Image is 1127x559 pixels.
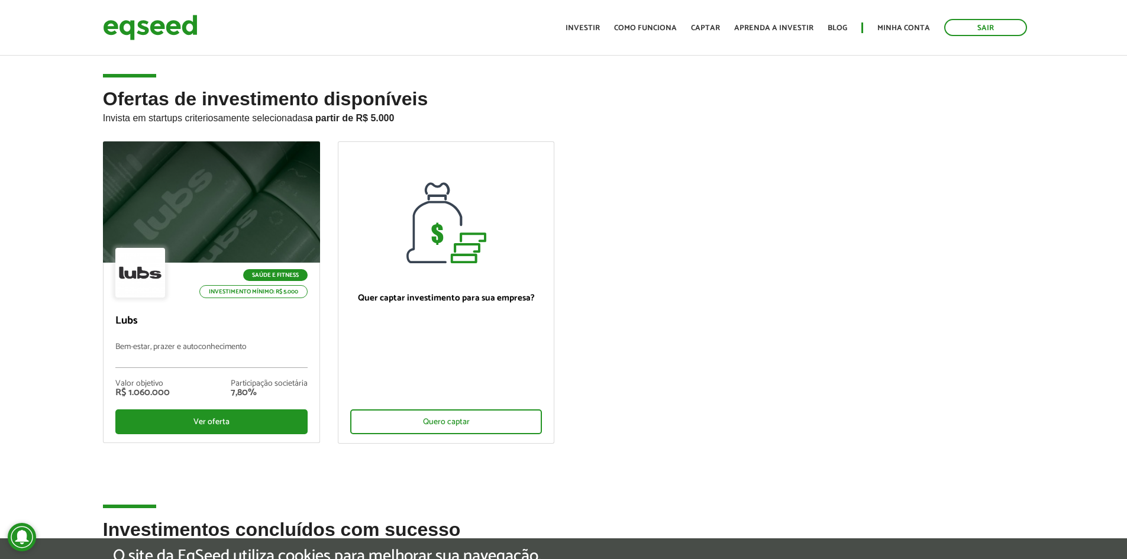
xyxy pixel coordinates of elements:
a: Quer captar investimento para sua empresa? Quero captar [338,141,555,444]
a: Saúde e Fitness Investimento mínimo: R$ 5.000 Lubs Bem-estar, prazer e autoconhecimento Valor obj... [103,141,320,443]
h2: Investimentos concluídos com sucesso [103,519,1025,558]
div: Ver oferta [115,409,308,434]
h2: Ofertas de investimento disponíveis [103,89,1025,141]
p: Saúde e Fitness [243,269,308,281]
p: Quer captar investimento para sua empresa? [350,293,542,303]
a: Aprenda a investir [734,24,813,32]
p: Bem-estar, prazer e autoconhecimento [115,342,308,368]
a: Captar [691,24,720,32]
div: Valor objetivo [115,380,170,388]
a: Como funciona [614,24,677,32]
div: Quero captar [350,409,542,434]
img: EqSeed [103,12,198,43]
a: Blog [828,24,847,32]
p: Invista em startups criteriosamente selecionadas [103,109,1025,124]
a: Sair [944,19,1027,36]
a: Minha conta [877,24,930,32]
div: Participação societária [231,380,308,388]
p: Lubs [115,315,308,328]
p: Investimento mínimo: R$ 5.000 [199,285,308,298]
div: R$ 1.060.000 [115,388,170,398]
a: Investir [566,24,600,32]
div: 7,80% [231,388,308,398]
strong: a partir de R$ 5.000 [308,113,395,123]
